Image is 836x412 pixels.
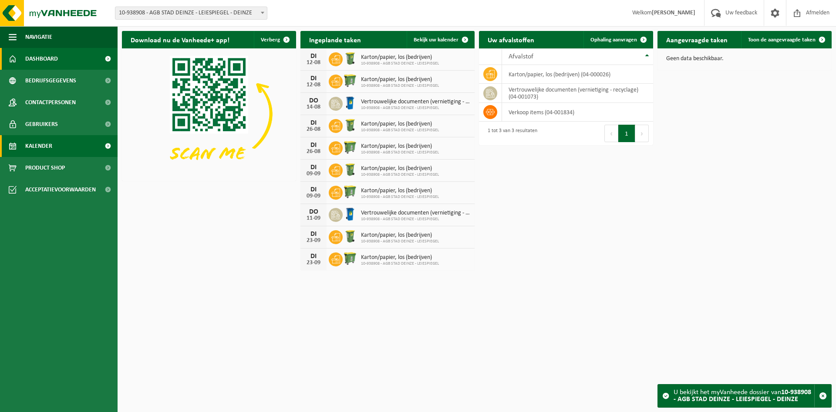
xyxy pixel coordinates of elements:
span: Karton/papier, los (bedrijven) [361,76,439,83]
img: WB-0240-HPE-BE-09 [343,95,357,110]
div: 26-08 [305,126,322,133]
span: 10-938908 - AGB STAD DEINZE - LEIESPIEGEL [361,106,470,111]
a: Bekijk uw kalender [407,31,474,48]
span: 10-938908 - AGB STAD DEINZE - LEIESPIEGEL [361,194,439,200]
img: WB-0240-HPE-BE-09 [343,207,357,221]
span: 10-938908 - AGB STAD DEINZE - LEIESPIEGEL [361,83,439,89]
span: Karton/papier, los (bedrijven) [361,254,439,261]
div: DI [305,75,322,82]
img: WB-0240-HPE-GN-51 [343,162,357,177]
td: verkoop items (04-001834) [502,103,653,122]
button: Verberg [254,31,295,48]
a: Ophaling aanvragen [583,31,652,48]
span: Bedrijfsgegevens [25,70,76,92]
div: DO [305,97,322,104]
span: Afvalstof [509,53,533,60]
span: 10-938908 - AGB STAD DEINZE - LEIESPIEGEL [361,217,470,222]
img: WB-0770-HPE-GN-51 [343,184,357,199]
div: 23-09 [305,238,322,244]
span: 10-938908 - AGB STAD DEINZE - LEIESPIEGEL [361,61,439,66]
td: vertrouwelijke documenten (vernietiging - recyclage) (04-001073) [502,84,653,103]
div: 26-08 [305,149,322,155]
div: 23-09 [305,260,322,266]
span: Gebruikers [25,113,58,135]
div: DI [305,231,322,238]
span: 10-938908 - AGB STAD DEINZE - LEIESPIEGEL [361,239,439,244]
div: DI [305,186,322,193]
span: Vertrouwelijke documenten (vernietiging - recyclage) [361,210,470,217]
strong: 10-938908 - AGB STAD DEINZE - LEIESPIEGEL - DEINZE [674,389,811,403]
h2: Aangevraagde taken [657,31,736,48]
div: DI [305,142,322,149]
p: Geen data beschikbaar. [666,56,823,62]
div: 11-09 [305,215,322,221]
div: DO [305,208,322,215]
span: 10-938908 - AGB STAD DEINZE - LEIESPIEGEL [361,150,439,155]
span: Karton/papier, los (bedrijven) [361,143,439,150]
span: 10-938908 - AGB STAD DEINZE - LEIESPIEGEL [361,172,439,177]
div: DI [305,53,322,60]
a: Toon de aangevraagde taken [741,31,831,48]
div: 14-08 [305,104,322,110]
img: WB-0240-HPE-GN-51 [343,229,357,244]
h2: Download nu de Vanheede+ app! [122,31,238,48]
span: Kalender [25,135,52,157]
div: DI [305,119,322,126]
span: Vertrouwelijke documenten (vernietiging - recyclage) [361,99,470,106]
span: Ophaling aanvragen [590,37,637,43]
button: Previous [604,125,618,142]
button: 1 [618,125,635,142]
img: WB-0770-HPE-GN-51 [343,251,357,266]
span: Karton/papier, los (bedrijven) [361,54,439,61]
span: Navigatie [25,26,52,48]
span: Karton/papier, los (bedrijven) [361,187,439,194]
td: karton/papier, los (bedrijven) (04-000026) [502,65,653,84]
img: WB-0240-HPE-GN-51 [343,51,357,66]
div: DI [305,164,322,171]
button: Next [635,125,649,142]
div: U bekijkt het myVanheede dossier van [674,385,814,407]
img: WB-0770-HPE-GN-51 [343,73,357,88]
img: Download de VHEPlus App [122,48,296,179]
span: Acceptatievoorwaarden [25,179,96,201]
span: Toon de aangevraagde taken [748,37,816,43]
div: 12-08 [305,82,322,88]
div: 09-09 [305,171,322,177]
span: 10-938908 - AGB STAD DEINZE - LEIESPIEGEL - DEINZE [115,7,267,19]
span: 10-938908 - AGB STAD DEINZE - LEIESPIEGEL [361,261,439,266]
span: Karton/papier, los (bedrijven) [361,165,439,172]
img: WB-0770-HPE-GN-51 [343,140,357,155]
strong: [PERSON_NAME] [652,10,695,16]
span: Karton/papier, los (bedrijven) [361,121,439,128]
h2: Ingeplande taken [300,31,370,48]
div: 1 tot 3 van 3 resultaten [483,124,537,143]
span: Bekijk uw kalender [414,37,458,43]
div: 12-08 [305,60,322,66]
span: 10-938908 - AGB STAD DEINZE - LEIESPIEGEL - DEINZE [115,7,267,20]
span: Contactpersonen [25,92,76,113]
span: Dashboard [25,48,58,70]
img: WB-0240-HPE-GN-51 [343,118,357,133]
h2: Uw afvalstoffen [479,31,543,48]
span: 10-938908 - AGB STAD DEINZE - LEIESPIEGEL [361,128,439,133]
div: DI [305,253,322,260]
span: Product Shop [25,157,65,179]
div: 09-09 [305,193,322,199]
span: Verberg [261,37,280,43]
span: Karton/papier, los (bedrijven) [361,232,439,239]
